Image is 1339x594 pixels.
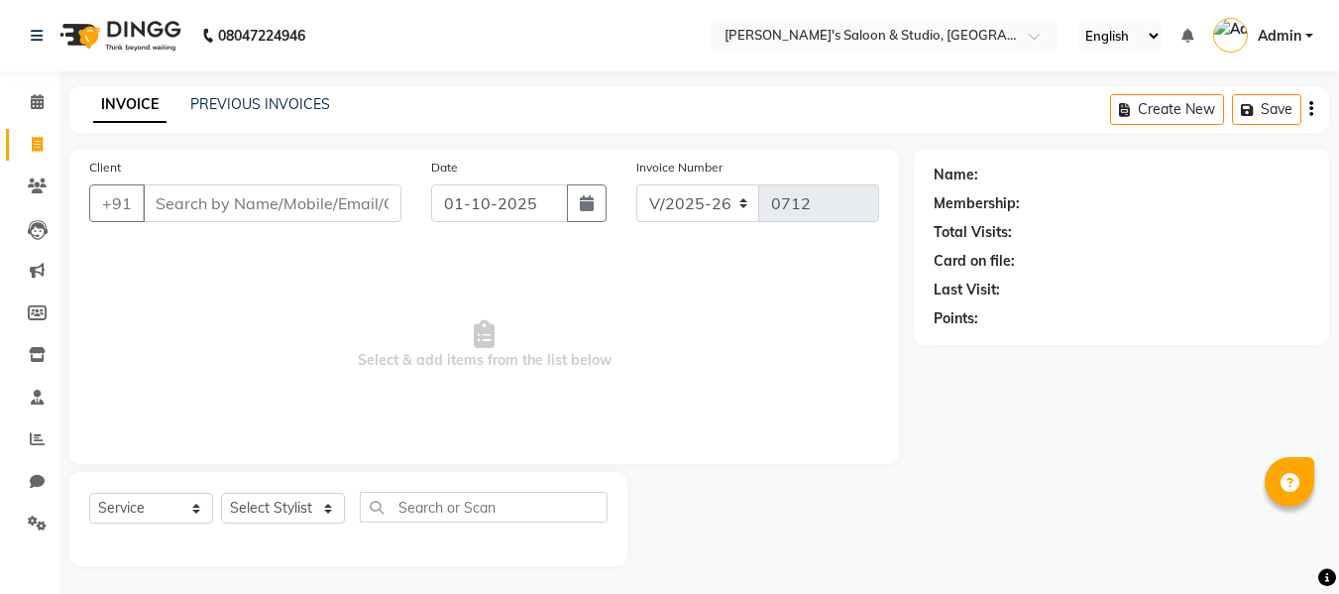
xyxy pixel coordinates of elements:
button: Save [1232,94,1301,125]
input: Search or Scan [360,492,608,523]
label: Invoice Number [636,159,723,177]
a: PREVIOUS INVOICES [190,95,330,113]
div: Name: [934,165,978,185]
button: Create New [1110,94,1224,125]
div: Total Visits: [934,222,1012,243]
span: Admin [1258,26,1301,47]
label: Date [431,159,458,177]
div: Membership: [934,193,1020,214]
img: Admin [1213,18,1248,53]
a: INVOICE [93,87,167,123]
iframe: chat widget [1256,515,1319,574]
input: Search by Name/Mobile/Email/Code [143,184,401,222]
img: logo [51,8,186,63]
span: Select & add items from the list below [89,246,879,444]
button: +91 [89,184,145,222]
div: Card on file: [934,251,1015,272]
b: 08047224946 [218,8,305,63]
div: Last Visit: [934,280,1000,300]
div: Points: [934,308,978,329]
label: Client [89,159,121,177]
